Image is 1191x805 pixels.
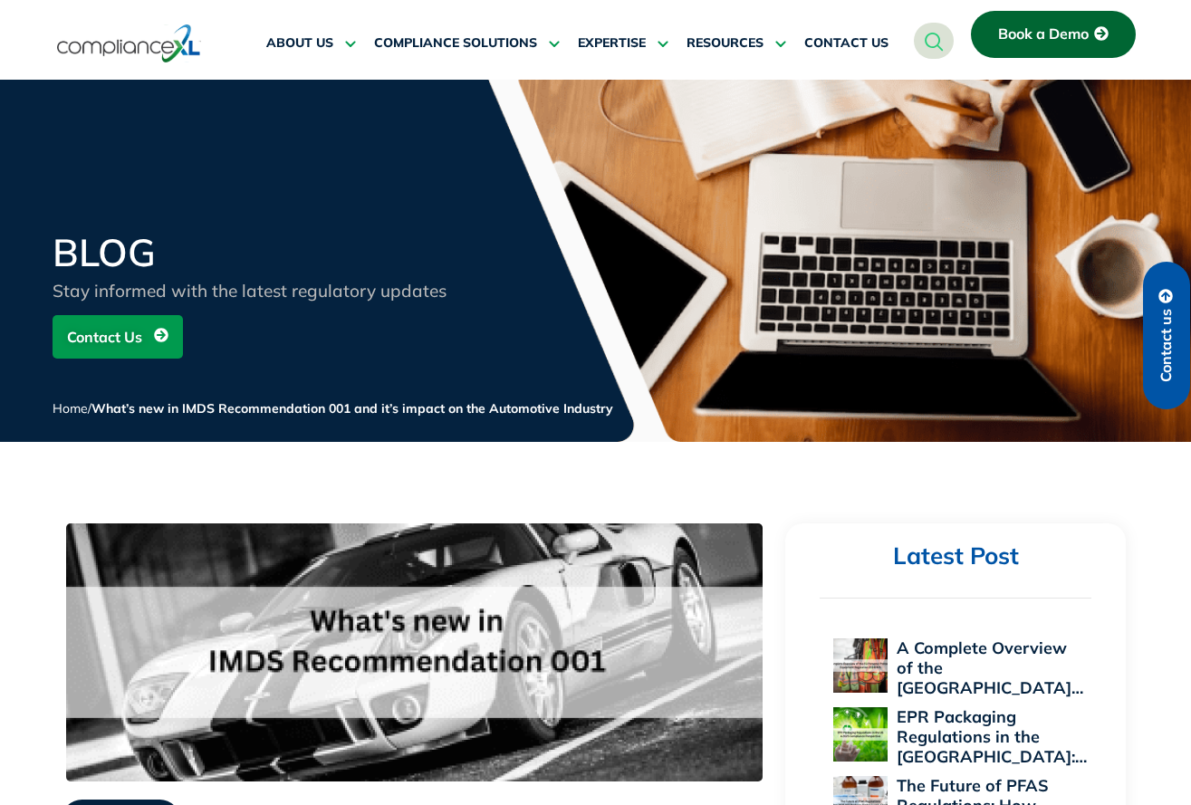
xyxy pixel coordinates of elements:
[804,22,888,65] a: CONTACT US
[53,234,487,272] h2: BLOG
[971,11,1136,58] a: Book a Demo
[687,35,764,52] span: RESOURCES
[820,541,1091,571] h2: Latest Post
[57,23,201,64] img: logo-one.svg
[53,280,447,302] span: Stay informed with the latest regulatory updates
[914,23,954,59] a: navsearch-button
[374,35,537,52] span: COMPLIANCE SOLUTIONS
[998,26,1089,43] span: Book a Demo
[687,22,786,65] a: RESOURCES
[53,400,88,417] a: Home
[578,22,668,65] a: EXPERTISE
[897,706,1087,767] a: EPR Packaging Regulations in the [GEOGRAPHIC_DATA]:…
[1158,309,1175,382] span: Contact us
[578,35,646,52] span: EXPERTISE
[804,35,888,52] span: CONTACT US
[53,315,183,359] a: Contact Us
[374,22,560,65] a: COMPLIANCE SOLUTIONS
[897,637,1083,698] a: A Complete Overview of the [GEOGRAPHIC_DATA]…
[91,400,613,417] span: What’s new in IMDS Recommendation 001 and it’s impact on the Automotive Industry
[53,400,613,417] span: /
[1143,262,1190,409] a: Contact us
[833,638,888,693] img: A Complete Overview of the EU Personal Protective Equipment Regulation 2016/425
[833,707,888,762] img: EPR Packaging Regulations in the US: A 2025 Compliance Perspective
[67,320,142,354] span: Contact Us
[266,22,356,65] a: ABOUT US
[66,523,763,781] img: IMDS-Recommendation-001-352×250
[266,35,333,52] span: ABOUT US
